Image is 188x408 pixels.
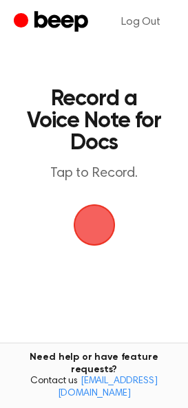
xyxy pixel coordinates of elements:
button: Beep Logo [74,204,115,246]
h1: Record a Voice Note for Docs [25,88,163,154]
a: [EMAIL_ADDRESS][DOMAIN_NAME] [58,376,158,398]
p: Tap to Record. [25,165,163,182]
a: Log Out [107,6,174,39]
a: Beep [14,9,92,36]
span: Contact us [8,376,180,400]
